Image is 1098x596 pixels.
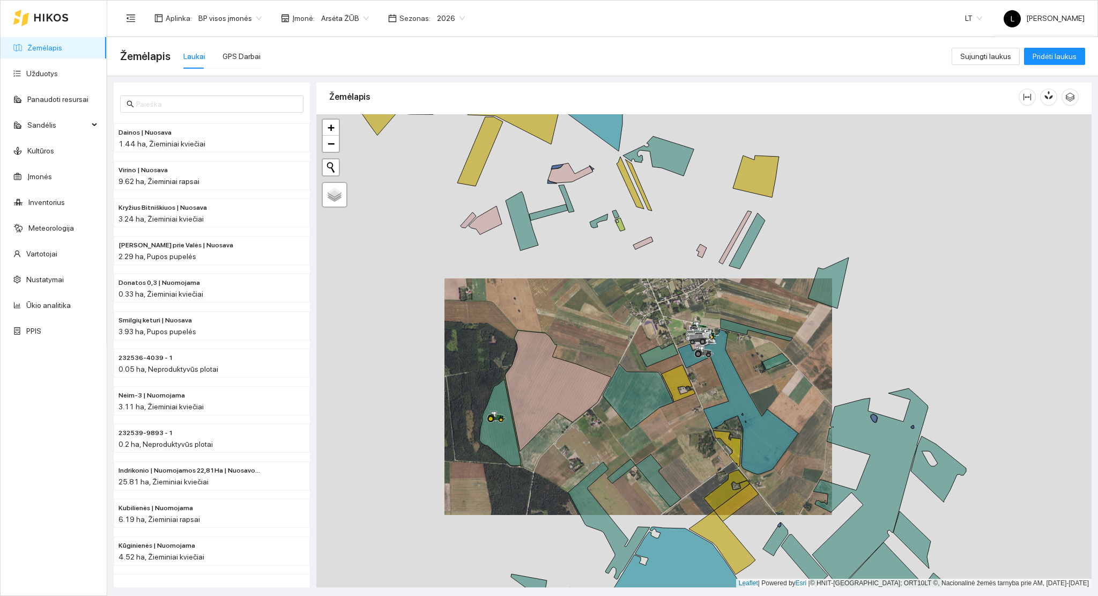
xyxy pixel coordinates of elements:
[118,391,185,401] span: Neim-3 | Nuomojama
[127,100,134,108] span: search
[27,43,62,52] a: Žemėlapis
[118,353,173,363] span: 232536-4039 - 1
[323,136,339,152] a: Zoom out
[26,249,57,258] a: Vartotojai
[796,579,807,587] a: Esri
[118,515,200,524] span: 6.19 ha, Žieminiai rapsai
[136,98,297,110] input: Paieška
[118,165,168,175] span: Virino | Nuosava
[118,177,199,186] span: 9.62 ha, Žieminiai rapsai
[26,301,71,310] a: Ūkio analitika
[118,139,205,148] span: 1.44 ha, Žieminiai kviečiai
[118,440,213,448] span: 0.2 ha, Neproduktyvūs plotai
[120,48,170,65] span: Žemėlapis
[118,541,195,551] span: Kūginienės | Nuomojama
[328,137,335,150] span: −
[736,579,1092,588] div: | Powered by © HNIT-[GEOGRAPHIC_DATA]; ORT10LT ©, Nacionalinė žemės tarnyba prie AM, [DATE]-[DATE]
[1024,48,1085,65] button: Pridėti laukus
[154,14,163,23] span: layout
[118,466,262,476] span: Indrikonio | Nuomojamos 22,81Ha | Nuosavos 3,00 Ha
[1024,52,1085,61] a: Pridėti laukus
[329,82,1019,112] div: Žemėlapis
[808,579,810,587] span: |
[965,10,982,26] span: LT
[281,14,290,23] span: shop
[1019,89,1036,106] button: column-width
[292,12,315,24] span: Įmonė :
[26,69,58,78] a: Užduotys
[118,428,173,438] span: 232539-9893 - 1
[118,553,204,561] span: 4.52 ha, Žieminiai kviečiai
[399,12,431,24] span: Sezonas :
[166,12,192,24] span: Aplinka :
[28,198,65,207] a: Inventorius
[118,240,233,251] span: Rolando prie Valės | Nuosava
[323,120,339,136] a: Zoom in
[118,402,204,411] span: 3.11 ha, Žieminiai kviečiai
[118,290,203,298] span: 0.33 ha, Žieminiai kviečiai
[27,146,54,155] a: Kultūros
[27,172,52,181] a: Įmonės
[952,48,1020,65] button: Sujungti laukus
[27,95,88,104] a: Panaudoti resursai
[1033,50,1077,62] span: Pridėti laukus
[437,10,465,26] span: 2026
[321,10,369,26] span: Arsėta ŽŪB
[388,14,397,23] span: calendar
[323,183,346,207] a: Layers
[118,215,204,223] span: 3.24 ha, Žieminiai kviečiai
[26,327,41,335] a: PPIS
[952,52,1020,61] a: Sujungti laukus
[126,13,136,23] span: menu-fold
[118,278,200,288] span: Donatos 0,3 | Nuomojama
[328,121,335,134] span: +
[118,252,196,261] span: 2.29 ha, Pupos pupelės
[28,224,74,232] a: Meteorologija
[1004,14,1085,23] span: [PERSON_NAME]
[118,315,192,326] span: Smilgių keturi | Nuosava
[739,579,758,587] a: Leaflet
[26,275,64,284] a: Nustatymai
[222,50,261,62] div: GPS Darbai
[1019,93,1035,101] span: column-width
[118,503,193,513] span: Kubilienės | Nuomojama
[27,114,88,136] span: Sandėlis
[118,477,209,486] span: 25.81 ha, Žieminiai kviečiai
[1011,10,1014,27] span: L
[118,365,218,373] span: 0.05 ha, Neproduktyvūs plotai
[198,10,262,26] span: BP visos įmonės
[120,8,142,29] button: menu-fold
[323,159,339,175] button: Initiate a new search
[118,327,196,336] span: 3.93 ha, Pupos pupelės
[183,50,205,62] div: Laukai
[960,50,1011,62] span: Sujungti laukus
[118,128,172,138] span: Dainos | Nuosava
[118,203,207,213] span: Kryžius Bitniškiuos | Nuosava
